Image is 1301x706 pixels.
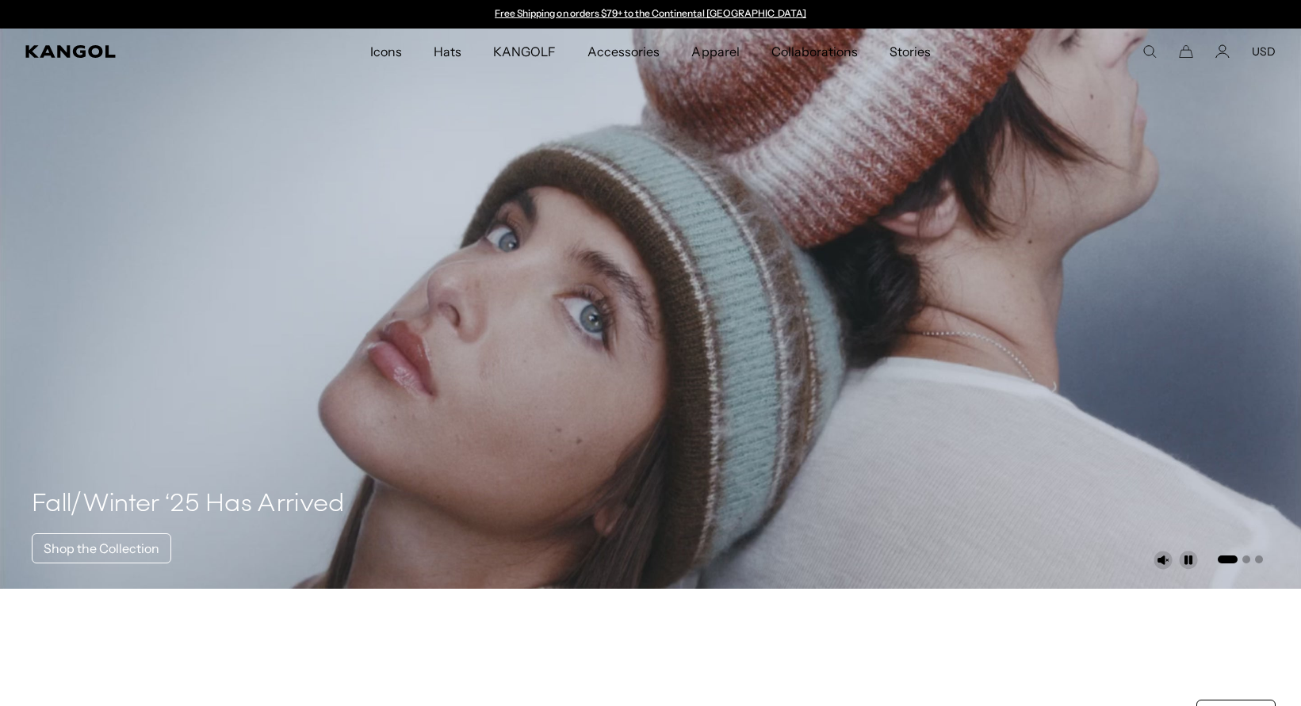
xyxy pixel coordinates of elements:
div: 1 of 2 [488,8,814,21]
ul: Select a slide to show [1216,552,1263,565]
a: Hats [418,29,477,74]
a: KANGOLF [477,29,572,74]
a: Shop the Collection [32,533,171,563]
button: Go to slide 3 [1255,555,1263,563]
a: Collaborations [756,29,874,74]
button: Pause [1179,551,1198,570]
span: Apparel [691,29,739,74]
span: Collaborations [771,29,858,74]
a: Kangol [25,45,244,58]
button: Go to slide 1 [1218,555,1238,563]
button: USD [1252,44,1276,59]
a: Icons [354,29,418,74]
slideshow-component: Announcement bar [488,8,814,21]
span: Stories [890,29,931,74]
a: Free Shipping on orders $79+ to the Continental [GEOGRAPHIC_DATA] [495,7,806,19]
span: KANGOLF [493,29,556,74]
h4: Fall/Winter ‘25 Has Arrived [32,489,345,521]
span: Accessories [587,29,660,74]
a: Account [1215,44,1230,59]
a: Accessories [572,29,675,74]
summary: Search here [1142,44,1157,59]
div: Announcement [488,8,814,21]
span: Hats [434,29,461,74]
button: Cart [1179,44,1193,59]
a: Apparel [675,29,755,74]
span: Icons [370,29,402,74]
a: Stories [874,29,947,74]
button: Unmute [1154,551,1173,570]
button: Go to slide 2 [1242,555,1250,563]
